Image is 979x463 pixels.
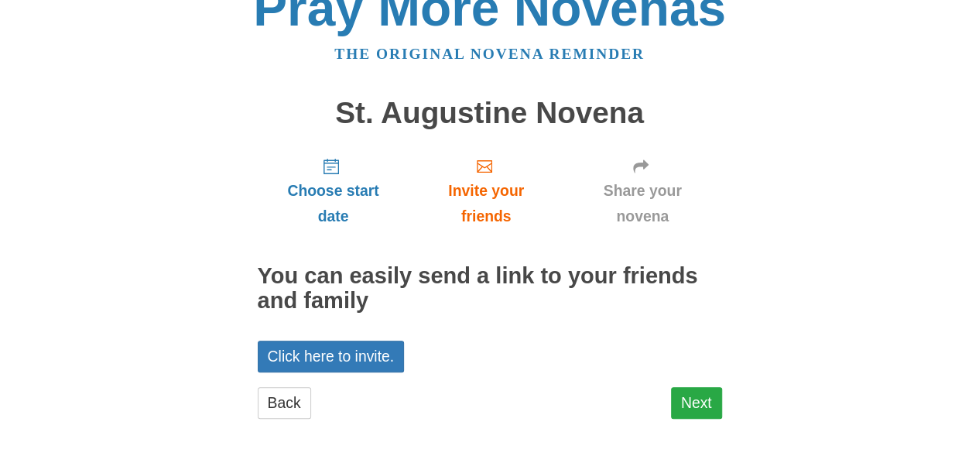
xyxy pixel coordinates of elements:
span: Invite your friends [424,178,547,229]
h1: St. Augustine Novena [258,97,722,130]
a: Invite your friends [409,145,563,237]
a: Next [671,387,722,419]
a: Click here to invite. [258,341,405,372]
a: Back [258,387,311,419]
a: Share your novena [563,145,722,237]
a: Choose start date [258,145,409,237]
a: The original novena reminder [334,46,645,62]
h2: You can easily send a link to your friends and family [258,264,722,314]
span: Share your novena [579,178,707,229]
span: Choose start date [273,178,394,229]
